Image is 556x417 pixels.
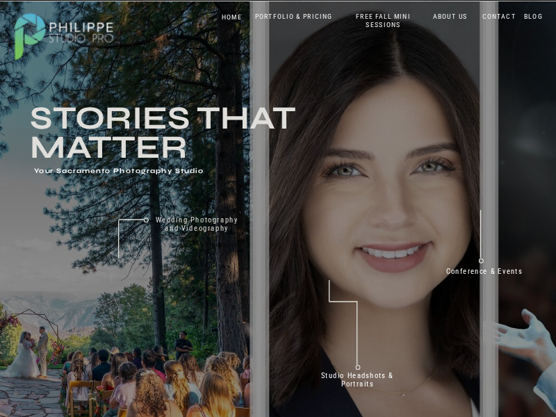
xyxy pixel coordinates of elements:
h1: Your Sacramento Photography Studio [34,167,215,176]
a: ABOUT US [430,13,470,22]
a: CONTACT [480,13,518,22]
a: FREE FALL MINI SESSIONS [345,13,422,30]
a: Conference & Events [440,268,529,280]
p: 70+ 5 Star reviews on Google & Yelp [371,345,496,370]
a: PORTFOLIO & PRICING [251,13,336,22]
a: Studio Headshots & Portraits [310,372,404,392]
a: HOME [212,13,252,22]
a: BLOG [522,13,545,22]
a: Wedding Photography and Videography [149,216,245,241]
h3: Stories that Matter [30,104,329,160]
